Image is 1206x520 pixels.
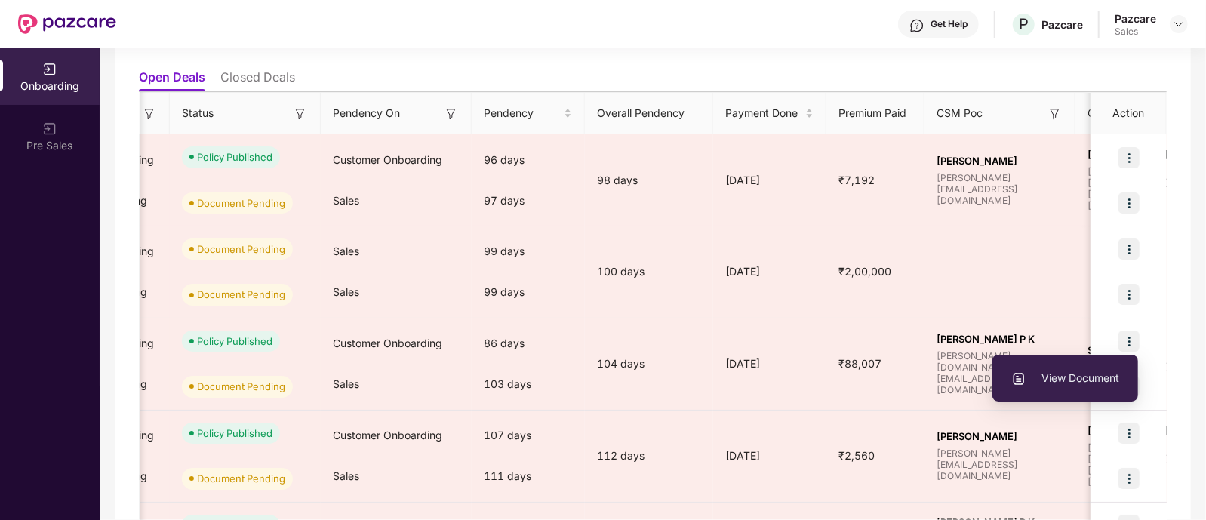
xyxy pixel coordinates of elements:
div: 97 days [472,180,585,221]
span: ₹7,192 [826,174,887,186]
div: Document Pending [197,379,285,394]
img: svg+xml;base64,PHN2ZyBpZD0iSGVscC0zMngzMiIgeG1sbnM9Imh0dHA6Ly93d3cudzMub3JnLzIwMDAvc3ZnIiB3aWR0aD... [909,18,924,33]
img: New Pazcare Logo [18,14,116,34]
th: Overall Pendency [585,93,713,134]
img: icon [1118,423,1140,444]
span: Payment Done [725,105,802,122]
span: P [1019,15,1029,33]
li: Closed Deals [220,69,295,91]
div: 86 days [472,323,585,364]
span: [PERSON_NAME][EMAIL_ADDRESS][DOMAIN_NAME] [937,448,1063,482]
span: CSM Lead [1088,105,1140,122]
img: svg+xml;base64,PHN2ZyB3aWR0aD0iMTYiIGhlaWdodD0iMTYiIHZpZXdCb3g9IjAgMCAxNiAxNiIgZmlsbD0ibm9uZSIgeG... [444,106,459,122]
div: 103 days [472,364,585,405]
th: Action [1091,93,1167,134]
div: 96 days [472,140,585,180]
img: icon [1118,192,1140,214]
span: Customer Onboarding [333,337,442,349]
div: 100 days [585,263,713,280]
li: Open Deals [139,69,205,91]
img: icon [1118,147,1140,168]
span: [PERSON_NAME][DOMAIN_NAME][EMAIL_ADDRESS][DOMAIN_NAME] [937,350,1063,395]
div: 111 days [472,456,585,497]
span: Customer Onboarding [333,429,442,442]
span: [PERSON_NAME] [937,155,1063,167]
span: Status [182,105,214,122]
div: 99 days [472,231,585,272]
div: Pazcare [1115,11,1156,26]
img: svg+xml;base64,PHN2ZyB3aWR0aD0iMTYiIGhlaWdodD0iMTYiIHZpZXdCb3g9IjAgMCAxNiAxNiIgZmlsbD0ibm9uZSIgeG... [142,106,157,122]
div: Document Pending [197,242,285,257]
span: [PERSON_NAME][EMAIL_ADDRESS][DOMAIN_NAME] [937,172,1063,206]
div: Policy Published [197,149,272,165]
div: 107 days [472,415,585,456]
th: Payment Done [713,93,826,134]
img: icon [1118,468,1140,489]
th: Pendency [472,93,585,134]
span: Customer Onboarding [333,153,442,166]
span: [PERSON_NAME] P K [937,333,1063,345]
img: icon [1118,284,1140,305]
div: Pazcare [1041,17,1083,32]
span: Pendency [484,105,561,122]
div: Sales [1115,26,1156,38]
div: Document Pending [197,195,285,211]
div: 98 days [585,172,713,189]
span: Sales [333,377,359,390]
div: 99 days [472,272,585,312]
img: svg+xml;base64,PHN2ZyBpZD0iVXBsb2FkX0xvZ3MiIGRhdGEtbmFtZT0iVXBsb2FkIExvZ3MiIHhtbG5zPSJodHRwOi8vd3... [1011,371,1026,386]
div: 104 days [585,355,713,372]
img: svg+xml;base64,PHN2ZyBpZD0iRHJvcGRvd24tMzJ4MzIiIHhtbG5zPSJodHRwOi8vd3d3LnczLm9yZy8yMDAwL3N2ZyIgd2... [1173,18,1185,30]
img: svg+xml;base64,PHN2ZyB3aWR0aD0iMTYiIGhlaWdodD0iMTYiIHZpZXdCb3g9IjAgMCAxNiAxNiIgZmlsbD0ibm9uZSIgeG... [293,106,308,122]
span: ₹2,00,000 [826,265,903,278]
span: Sales [333,469,359,482]
span: ₹88,007 [826,357,894,370]
div: [DATE] [713,448,826,464]
span: Sales [333,194,359,207]
div: Get Help [931,18,968,30]
img: svg+xml;base64,PHN2ZyB3aWR0aD0iMjAiIGhlaWdodD0iMjAiIHZpZXdCb3g9IjAgMCAyMCAyMCIgZmlsbD0ibm9uZSIgeG... [42,122,57,137]
span: ₹2,560 [826,449,887,462]
div: Policy Published [197,426,272,441]
span: View Document [1011,370,1119,386]
img: svg+xml;base64,PHN2ZyB3aWR0aD0iMjAiIGhlaWdodD0iMjAiIHZpZXdCb3g9IjAgMCAyMCAyMCIgZmlsbD0ibm9uZSIgeG... [42,62,57,77]
img: icon [1118,331,1140,352]
span: Pendency On [333,105,400,122]
span: [PERSON_NAME] [937,430,1063,442]
div: [DATE] [713,355,826,372]
div: Policy Published [197,334,272,349]
img: icon [1118,238,1140,260]
div: Document Pending [197,287,285,302]
div: [DATE] [713,263,826,280]
th: Premium Paid [826,93,924,134]
div: 112 days [585,448,713,464]
div: Document Pending [197,471,285,486]
span: CSM Poc [937,105,983,122]
img: svg+xml;base64,PHN2ZyB3aWR0aD0iMTYiIGhlaWdodD0iMTYiIHZpZXdCb3g9IjAgMCAxNiAxNiIgZmlsbD0ibm9uZSIgeG... [1048,106,1063,122]
div: [DATE] [713,172,826,189]
span: Sales [333,285,359,298]
span: Sales [333,245,359,257]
